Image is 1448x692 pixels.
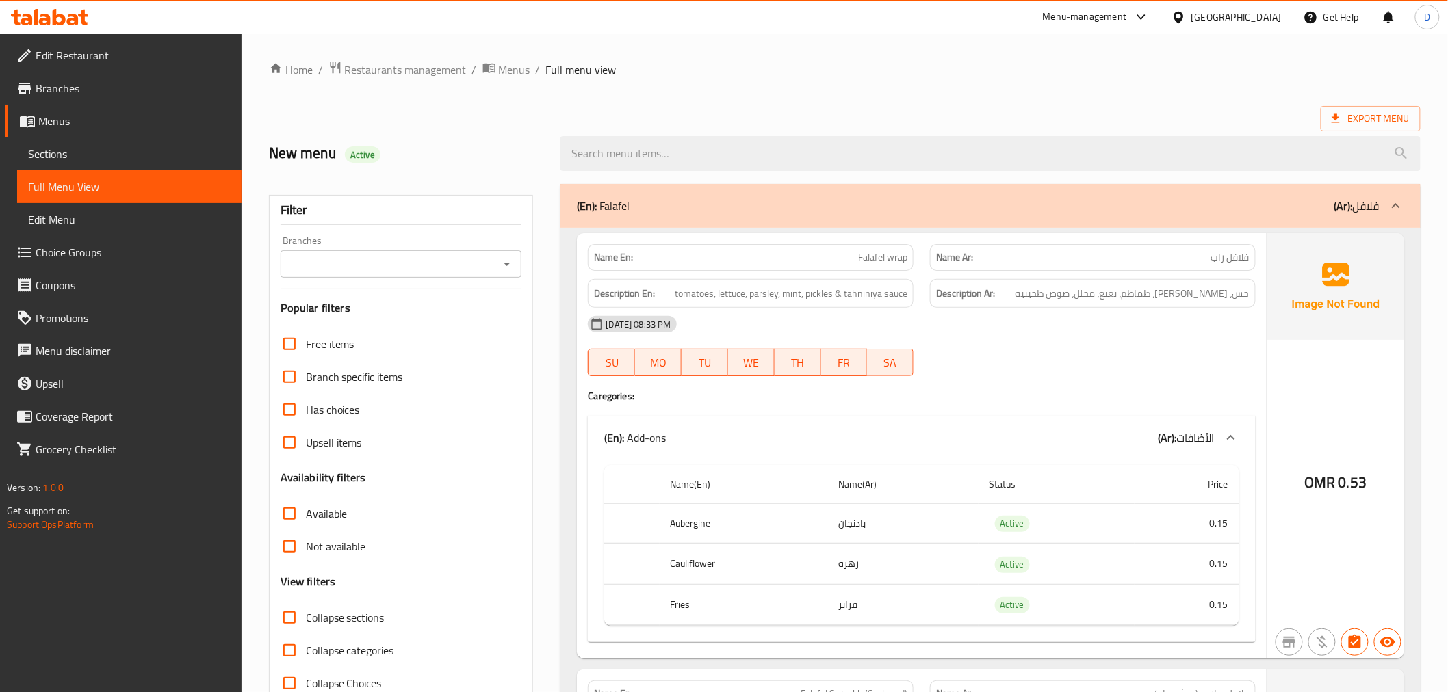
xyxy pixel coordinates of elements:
a: Coupons [5,269,242,302]
div: (En): Falafel(Ar):فلافل [588,460,1255,643]
div: Active [345,146,380,163]
span: Active [995,516,1030,531]
a: Coverage Report [5,400,242,433]
button: TU [682,349,728,376]
span: Active [995,597,1030,613]
a: Sections [17,137,242,170]
button: Open [497,254,517,274]
span: Available [306,505,348,522]
span: Sections [28,146,231,162]
span: Branch specific items [306,369,403,385]
span: فلافل راب [1211,250,1250,265]
button: SU [588,349,635,376]
button: MO [635,349,682,376]
a: Menus [482,61,530,79]
span: Upsell items [306,434,362,451]
strong: Name En: [594,250,633,265]
span: Collapse Choices [306,675,382,691]
span: tomatoes, lettuce, parsley, mint, pickles & tahniniya sauce [675,285,907,302]
a: Promotions [5,302,242,334]
span: FR [827,353,862,373]
a: Choice Groups [5,236,242,269]
span: MO [641,353,676,373]
h3: Popular filters [281,300,522,316]
button: SA [867,349,914,376]
span: Choice Groups [36,244,231,261]
a: Menu disclaimer [5,334,242,367]
a: Upsell [5,367,242,400]
span: Edit Menu [28,211,231,228]
button: Not branch specific item [1276,628,1303,656]
span: Full menu view [546,62,617,78]
span: D [1424,10,1430,25]
span: Free items [306,336,354,352]
a: Grocery Checklist [5,433,242,466]
button: WE [728,349,775,376]
span: Get support on: [7,502,70,520]
a: Branches [5,72,242,105]
span: SU [594,353,630,373]
th: Aubergine [660,503,828,544]
a: Support.OpsPlatform [7,516,94,533]
span: Export Menu [1321,106,1421,131]
p: فلافل [1334,198,1380,214]
span: Coverage Report [36,408,231,425]
th: Name(Ar) [827,465,979,504]
div: [GEOGRAPHIC_DATA] [1191,10,1282,25]
span: خس، بقدونس، طماطم، نعنع، مخلل، صوص طحينية [1016,285,1250,302]
span: Menus [499,62,530,78]
strong: Description En: [594,285,655,302]
span: Full Menu View [28,178,231,195]
span: Active [345,148,380,161]
span: Grocery Checklist [36,441,231,457]
span: Falafel wrap [858,250,907,265]
span: [DATE] 08:33 PM [600,318,676,331]
b: (Ar): [1159,427,1177,448]
h4: Caregories: [588,389,1255,403]
img: Ae5nvW7+0k+MAAAAAElFTkSuQmCC [1267,233,1404,340]
button: TH [775,349,821,376]
span: WE [734,353,769,373]
td: فرايز [827,585,979,625]
div: Filter [281,196,522,225]
span: Version: [7,479,40,496]
th: Name(En) [660,465,828,504]
td: 0.15 [1135,544,1239,585]
th: Status [979,465,1135,504]
span: Collapse categories [306,642,394,658]
span: Promotions [36,310,231,326]
span: Menu disclaimer [36,343,231,359]
table: choices table [604,465,1239,626]
button: Available [1374,628,1401,656]
td: باذنجان [827,503,979,544]
a: Full Menu View [17,170,242,203]
span: Branches [36,80,231,96]
li: / [472,62,477,78]
span: 1.0.0 [42,479,64,496]
span: الأضافات [1177,427,1215,448]
span: Has choices [306,401,360,418]
td: 0.15 [1135,585,1239,625]
span: SA [872,353,908,373]
th: Fries [660,585,828,625]
b: (Ar): [1334,196,1353,216]
h3: Availability filters [281,470,366,485]
button: Has choices [1341,628,1369,656]
h3: View filters [281,574,336,589]
span: Menus [38,113,231,129]
span: OMR [1304,469,1335,496]
th: Price [1135,465,1239,504]
button: Purchased item [1308,628,1336,656]
div: Menu-management [1043,9,1127,25]
li: / [318,62,323,78]
strong: Description Ar: [936,285,995,302]
div: Active [995,597,1030,613]
p: Add-ons [604,429,666,446]
a: Edit Restaurant [5,39,242,72]
span: TU [687,353,723,373]
span: Upsell [36,375,231,392]
a: Restaurants management [328,61,467,79]
div: Active [995,557,1030,573]
button: FR [821,349,868,376]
